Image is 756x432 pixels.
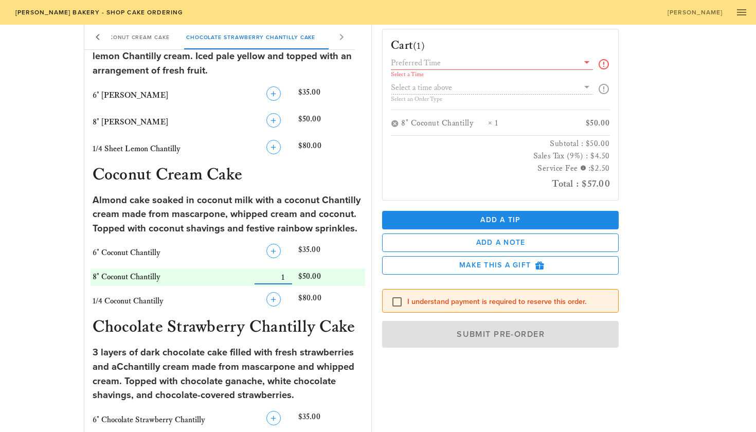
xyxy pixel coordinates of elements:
div: Almond cake soaked in coconut milk with a coconut Chantilly cream made from mascarpone, whipped c... [93,193,364,236]
h3: Coconut Cream Cake [91,165,366,187]
label: I understand payment is required to reserve this order. [407,297,610,307]
div: Select a Time [391,71,593,78]
span: [PERSON_NAME] Bakery - Shop Cake Ordering [14,9,183,16]
a: [PERSON_NAME] Bakery - Shop Cake Ordering [8,5,190,20]
button: Make this a Gift [382,256,619,275]
button: Add a Tip [382,211,619,229]
span: Add a Note [391,238,610,247]
span: Submit Pre-Order [394,329,607,339]
h3: Subtotal : $50.00 [391,138,610,150]
div: Three layers of lemon cake, filled with a cool and velvety lemon Chantilly cream. Iced pale yello... [93,35,364,78]
h3: Sales Tax (9%) : $4.50 [391,150,610,163]
div: 3 layers of dark chocolate cake filled with fresh strawberries and aCchantilly cream made from ma... [93,346,364,402]
h3: Chocolate Strawberry Chantilly Cake [91,317,366,339]
a: [PERSON_NAME] [660,5,729,20]
div: $50.00 [296,111,365,134]
span: Make this a Gift [391,261,610,270]
div: 8" Coconut Chantilly [401,118,488,129]
button: Submit Pre-Order [382,321,619,348]
span: 6" Coconut Chantilly [93,248,160,258]
div: Chocolate Strawberry Chantilly Cake [177,25,323,49]
span: 8" [PERSON_NAME] [93,117,168,127]
span: 1/4 Sheet Lemon Chantilly [93,144,181,154]
input: Preferred Time [391,56,579,69]
div: $35.00 [296,84,365,107]
span: 1/4 Coconut Chantilly [93,296,164,306]
button: Add a Note [382,233,619,252]
div: $35.00 [296,242,365,264]
span: [PERSON_NAME] [667,9,723,16]
div: $35.00 [296,409,365,431]
div: $80.00 [296,290,365,313]
h2: Total : $57.00 [391,175,610,192]
div: $80.00 [296,138,365,160]
span: 6" [PERSON_NAME] [93,91,168,100]
span: Add a Tip [390,215,610,224]
h3: Cart [391,38,425,54]
span: (1) [413,40,425,52]
div: Coconut Cream Cake [92,25,178,49]
div: $50.00 [296,268,365,286]
span: $2.50 [590,164,610,173]
div: $50.00 [557,118,609,129]
span: 8" Coconut Chantilly [93,272,160,282]
h3: Service Fee : [391,163,610,175]
span: 6" Chocolate Strawberry Chantilly [93,415,205,425]
div: × 1 [488,118,557,129]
